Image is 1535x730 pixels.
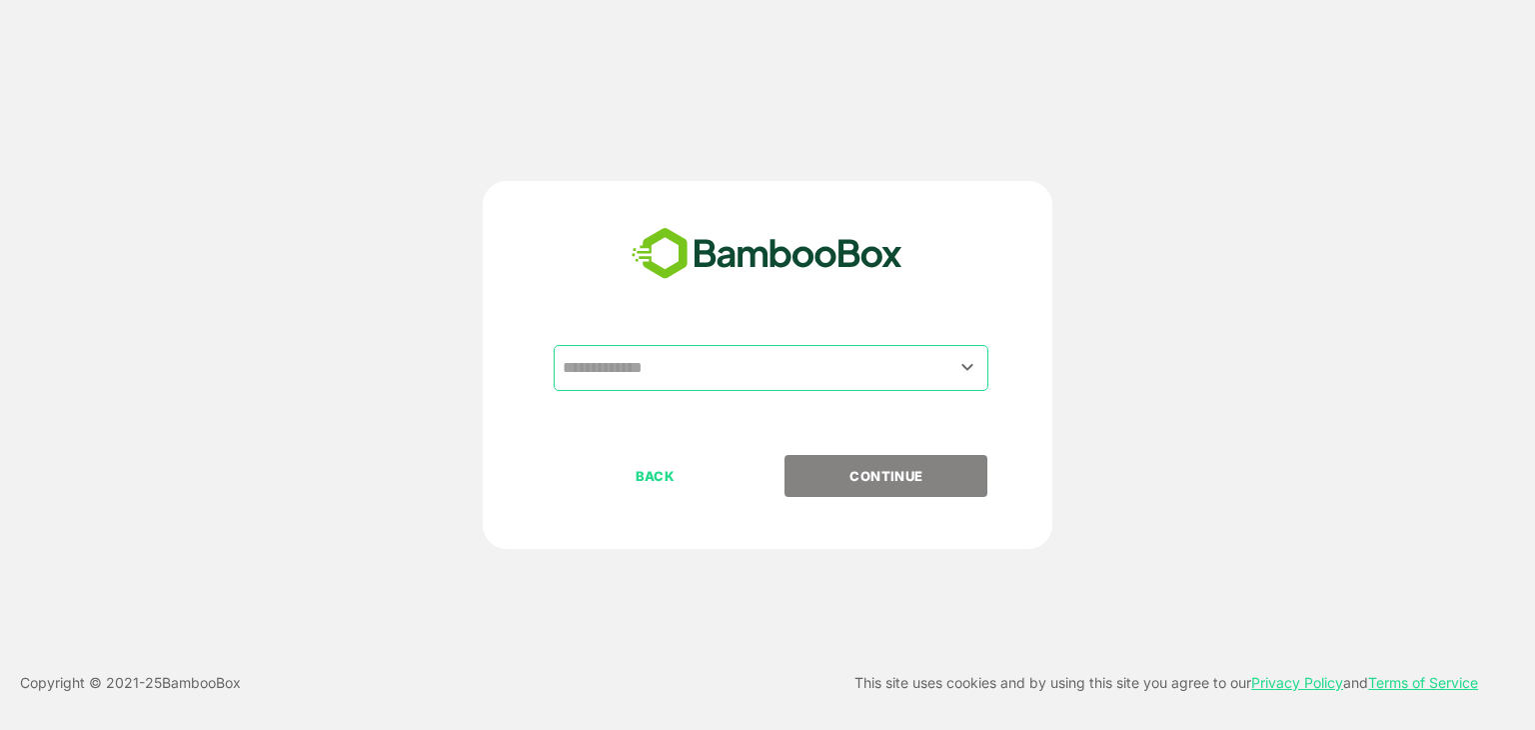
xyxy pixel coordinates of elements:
button: BACK [554,455,757,497]
a: Terms of Service [1368,674,1478,691]
img: bamboobox [621,221,913,287]
button: CONTINUE [784,455,987,497]
p: Copyright © 2021- 25 BambooBox [20,671,241,695]
a: Privacy Policy [1251,674,1343,691]
button: Open [954,354,981,381]
p: BACK [556,465,756,487]
p: This site uses cookies and by using this site you agree to our and [854,671,1478,695]
p: CONTINUE [786,465,986,487]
